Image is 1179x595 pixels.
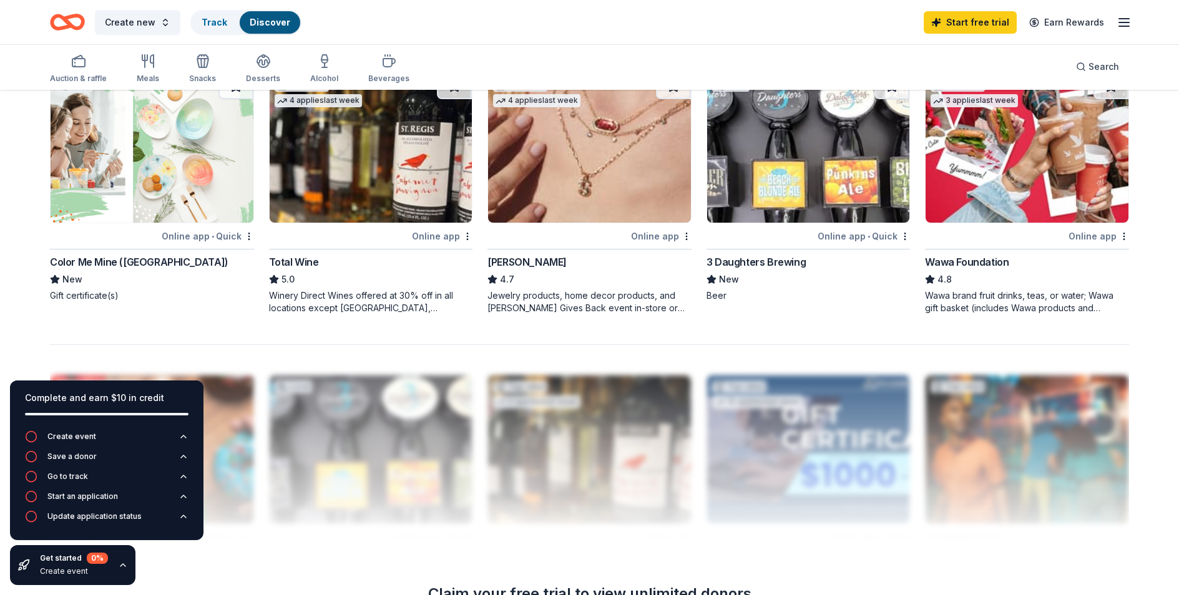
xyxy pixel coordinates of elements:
[137,74,159,84] div: Meals
[269,289,473,314] div: Winery Direct Wines offered at 30% off in all locations except [GEOGRAPHIC_DATA], [GEOGRAPHIC_DAT...
[937,272,952,287] span: 4.8
[25,390,188,405] div: Complete and earn $10 in credit
[47,472,88,481] div: Go to track
[925,289,1129,314] div: Wawa brand fruit drinks, teas, or water; Wawa gift basket (includes Wawa products and coupons)
[87,553,108,564] div: 0 %
[488,74,691,223] img: Image for Kendra Scott
[269,74,473,314] a: Image for Total WineTop rated4 applieslast weekOnline appTotal Wine5.0Winery Direct Wines offered...
[500,272,514,287] span: 4.7
[707,74,911,302] a: Image for 3 Daughters BrewingLocalOnline app•Quick3 Daughters BrewingNewBeer
[631,228,692,244] div: Online app
[269,254,319,269] div: Total Wine
[50,74,254,302] a: Image for Color Me Mine (Jacksonville)LocalOnline app•QuickColor Me Mine ([GEOGRAPHIC_DATA])NewGi...
[40,553,108,564] div: Get started
[246,74,280,84] div: Desserts
[162,228,254,244] div: Online app Quick
[202,17,227,27] a: Track
[51,74,253,223] img: Image for Color Me Mine (Jacksonville)
[62,272,82,287] span: New
[925,254,1009,269] div: Wawa Foundation
[50,7,85,37] a: Home
[50,74,107,84] div: Auction & raffle
[868,231,870,241] span: •
[493,94,580,107] div: 4 applies last week
[47,511,142,521] div: Update application status
[189,74,216,84] div: Snacks
[47,491,118,501] div: Start an application
[250,17,290,27] a: Discover
[281,272,295,287] span: 5.0
[1069,228,1129,244] div: Online app
[189,49,216,90] button: Snacks
[368,74,409,84] div: Beverages
[190,10,301,35] button: TrackDiscover
[707,254,806,269] div: 3 Daughters Brewing
[487,254,567,269] div: [PERSON_NAME]
[707,74,910,223] img: Image for 3 Daughters Brewing
[1088,59,1119,74] span: Search
[931,94,1018,107] div: 3 applies last week
[818,228,910,244] div: Online app Quick
[1022,11,1112,34] a: Earn Rewards
[487,289,692,314] div: Jewelry products, home decor products, and [PERSON_NAME] Gives Back event in-store or online (or ...
[105,15,155,30] span: Create new
[47,452,97,462] div: Save a donor
[924,11,1017,34] a: Start free trial
[270,74,472,223] img: Image for Total Wine
[50,254,228,269] div: Color Me Mine ([GEOGRAPHIC_DATA])
[137,49,159,90] button: Meals
[25,490,188,510] button: Start an application
[40,566,108,576] div: Create event
[412,228,472,244] div: Online app
[50,289,254,302] div: Gift certificate(s)
[25,470,188,490] button: Go to track
[95,10,180,35] button: Create new
[246,49,280,90] button: Desserts
[925,74,1129,314] a: Image for Wawa FoundationTop rated3 applieslast weekOnline appWawa Foundation4.8Wawa brand fruit ...
[926,74,1128,223] img: Image for Wawa Foundation
[1066,54,1129,79] button: Search
[212,231,214,241] span: •
[310,49,338,90] button: Alcohol
[275,94,362,107] div: 4 applies last week
[310,74,338,84] div: Alcohol
[50,49,107,90] button: Auction & raffle
[719,272,739,287] span: New
[368,49,409,90] button: Beverages
[25,430,188,450] button: Create event
[47,432,96,442] div: Create event
[25,510,188,530] button: Update application status
[25,450,188,470] button: Save a donor
[707,289,911,302] div: Beer
[487,74,692,314] a: Image for Kendra ScottTop rated4 applieslast weekOnline app[PERSON_NAME]4.7Jewelry products, home...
